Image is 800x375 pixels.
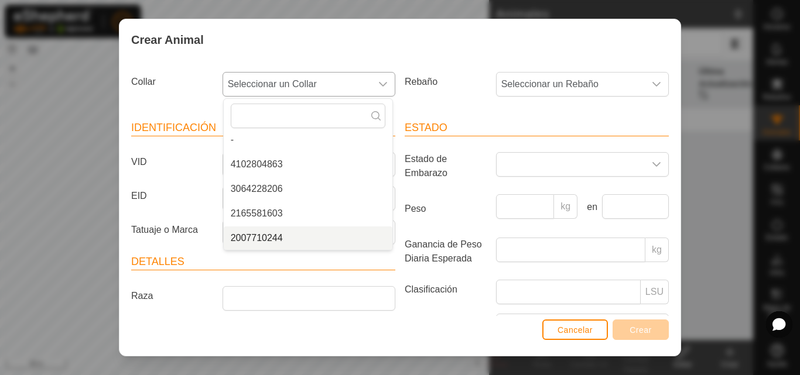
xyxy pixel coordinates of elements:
[497,73,645,96] span: Seleccionar un Rebaño
[224,202,392,225] li: 2165581603
[224,128,392,152] li: -
[400,152,491,180] label: Estado de Embarazo
[405,120,669,136] header: Estado
[224,153,392,176] li: 4102804863
[131,120,395,136] header: Identificación
[582,200,597,214] label: en
[400,238,491,266] label: Ganancia de Peso Diaria Esperada
[542,319,608,340] button: Cancelar
[613,319,669,340] button: Crear
[127,186,218,206] label: EID
[127,152,218,172] label: VID
[131,254,395,270] header: Detalles
[127,220,218,240] label: Tatuaje o Marca
[371,73,395,96] div: dropdown trigger
[231,157,283,171] span: 4102804863
[400,194,491,223] label: Peso
[127,72,218,92] label: Collar
[131,31,204,49] span: Crear Animal
[231,182,283,196] span: 3064228206
[127,286,218,306] label: Raza
[231,231,283,245] span: 2007710244
[231,207,283,221] span: 2165581603
[224,226,392,250] li: 2007710244
[224,177,392,201] li: 3064228206
[645,73,668,96] div: dropdown trigger
[630,325,652,335] span: Crear
[645,153,668,176] div: dropdown trigger
[224,128,392,324] ul: Option List
[558,325,593,335] span: Cancelar
[554,194,577,219] p-inputgroup-addon: kg
[223,73,371,96] span: Seleccionar un Collar
[231,133,234,147] span: -
[400,72,491,92] label: Rebaño
[641,280,669,304] p-inputgroup-addon: LSU
[400,280,491,300] label: Clasificación
[645,238,669,262] p-inputgroup-addon: kg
